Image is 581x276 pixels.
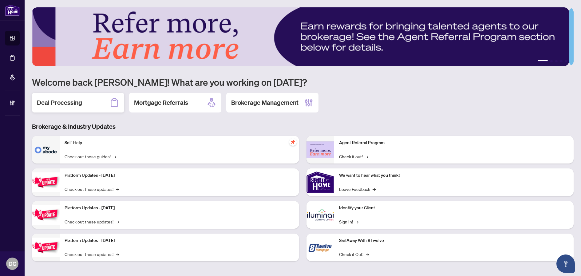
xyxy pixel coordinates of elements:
a: Check out these guides!→ [65,153,116,160]
p: Identify your Client [339,205,569,211]
img: Identify your Client [306,201,334,229]
button: Open asap [556,254,575,273]
a: Check it out!→ [339,153,368,160]
span: → [365,153,368,160]
a: Check it Out!→ [339,251,369,258]
span: → [116,218,119,225]
img: logo [5,5,20,16]
p: Agent Referral Program [339,140,569,146]
button: 1 [538,60,548,62]
span: pushpin [289,138,297,146]
img: Slide 0 [32,7,569,66]
a: Sign In!→ [339,218,358,225]
p: Self-Help [65,140,294,146]
h1: Welcome back [PERSON_NAME]! What are you working on [DATE]? [32,76,574,88]
a: Leave Feedback→ [339,186,376,192]
p: Platform Updates - [DATE] [65,237,294,244]
p: We want to hear what you think! [339,172,569,179]
span: → [366,251,369,258]
button: 4 [560,60,563,62]
span: DC [9,259,16,268]
button: 2 [550,60,553,62]
p: Platform Updates - [DATE] [65,172,294,179]
span: → [373,186,376,192]
img: Platform Updates - July 21, 2025 [32,172,60,192]
span: → [355,218,358,225]
h2: Deal Processing [37,98,82,107]
img: Platform Updates - June 23, 2025 [32,238,60,257]
span: → [116,186,119,192]
span: → [113,153,116,160]
a: Check out these updates!→ [65,218,119,225]
button: 5 [565,60,567,62]
a: Check out these updates!→ [65,251,119,258]
a: Check out these updates!→ [65,186,119,192]
h2: Mortgage Referrals [134,98,188,107]
img: Platform Updates - July 8, 2025 [32,205,60,224]
h2: Brokerage Management [231,98,298,107]
img: Sail Away With 8Twelve [306,234,334,261]
span: → [116,251,119,258]
p: Sail Away With 8Twelve [339,237,569,244]
img: Self-Help [32,136,60,164]
img: Agent Referral Program [306,141,334,158]
h3: Brokerage & Industry Updates [32,122,574,131]
p: Platform Updates - [DATE] [65,205,294,211]
img: We want to hear what you think! [306,168,334,196]
button: 3 [555,60,558,62]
